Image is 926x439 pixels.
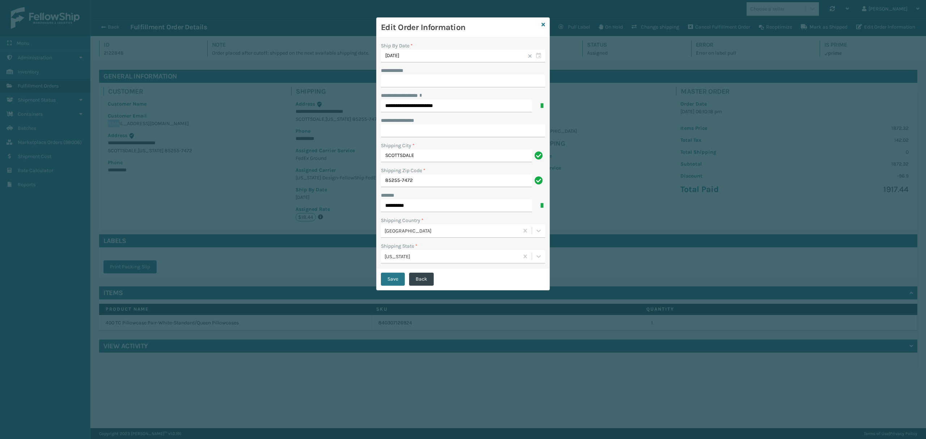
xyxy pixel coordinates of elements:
[381,242,417,250] label: Shipping State
[381,142,415,149] label: Shipping City
[381,273,405,286] button: Save
[409,273,434,286] button: Back
[381,50,545,63] input: MM/DD/YYYY
[381,167,425,174] label: Shipping Zip Code
[381,22,539,33] h3: Edit Order Information
[381,43,413,49] label: Ship By Date
[381,217,424,224] label: Shipping Country
[385,253,519,260] div: [US_STATE]
[385,227,519,235] div: [GEOGRAPHIC_DATA]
